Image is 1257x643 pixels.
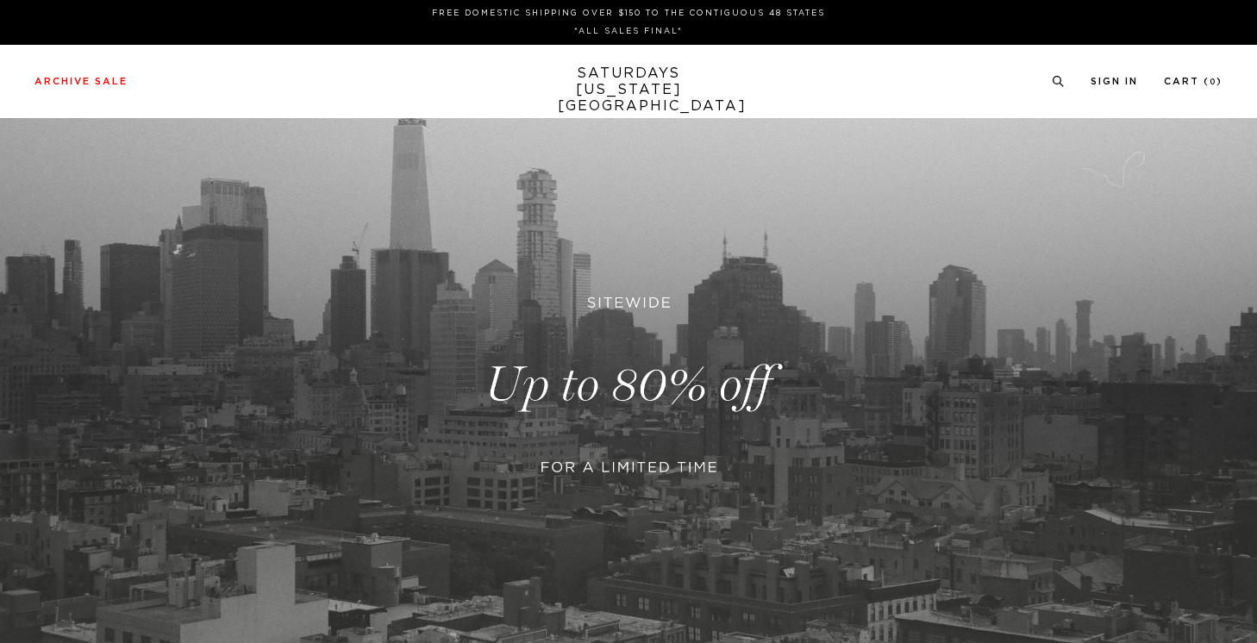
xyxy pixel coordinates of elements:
[1164,77,1223,86] a: Cart (0)
[34,77,128,86] a: Archive Sale
[1210,78,1216,86] small: 0
[41,25,1216,38] p: *ALL SALES FINAL*
[41,7,1216,20] p: FREE DOMESTIC SHIPPING OVER $150 TO THE CONTIGUOUS 48 STATES
[1091,77,1138,86] a: Sign In
[558,66,700,115] a: SATURDAYS[US_STATE][GEOGRAPHIC_DATA]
